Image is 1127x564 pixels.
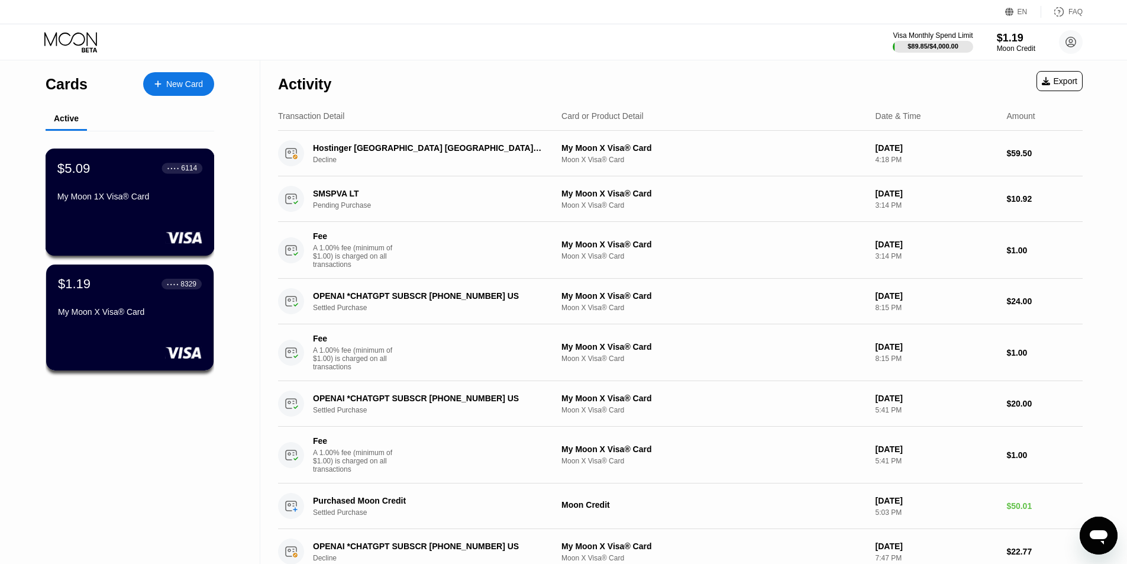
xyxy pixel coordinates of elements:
[313,189,542,198] div: SMSPVA LT
[46,76,88,93] div: Cards
[561,252,866,260] div: Moon X Visa® Card
[876,201,997,210] div: 3:14 PM
[167,282,179,286] div: ● ● ● ●
[561,457,866,465] div: Moon X Visa® Card
[876,508,997,517] div: 5:03 PM
[561,240,866,249] div: My Moon X Visa® Card
[876,304,997,312] div: 8:15 PM
[313,496,542,505] div: Purchased Moon Credit
[876,156,997,164] div: 4:18 PM
[876,406,997,414] div: 5:41 PM
[278,222,1083,279] div: FeeA 1.00% fee (minimum of $1.00) is charged on all transactionsMy Moon X Visa® CardMoon X Visa® ...
[313,244,402,269] div: A 1.00% fee (minimum of $1.00) is charged on all transactions
[313,554,560,562] div: Decline
[167,166,179,170] div: ● ● ● ●
[1006,501,1083,511] div: $50.01
[876,354,997,363] div: 8:15 PM
[1006,399,1083,408] div: $20.00
[278,381,1083,427] div: OPENAI *CHATGPT SUBSCR [PHONE_NUMBER] USSettled PurchaseMy Moon X Visa® CardMoon X Visa® Card[DAT...
[1041,6,1083,18] div: FAQ
[876,542,997,551] div: [DATE]
[166,79,203,89] div: New Card
[54,114,79,123] div: Active
[1006,547,1083,556] div: $22.77
[876,189,997,198] div: [DATE]
[181,164,197,172] div: 6114
[313,346,402,371] div: A 1.00% fee (minimum of $1.00) is charged on all transactions
[57,192,202,201] div: My Moon 1X Visa® Card
[561,156,866,164] div: Moon X Visa® Card
[278,111,344,121] div: Transaction Detail
[908,43,958,50] div: $89.85 / $4,000.00
[313,231,396,241] div: Fee
[313,449,402,473] div: A 1.00% fee (minimum of $1.00) is charged on all transactions
[561,554,866,562] div: Moon X Visa® Card
[313,334,396,343] div: Fee
[561,291,866,301] div: My Moon X Visa® Card
[1042,76,1077,86] div: Export
[876,240,997,249] div: [DATE]
[46,149,214,255] div: $5.09● ● ● ●6114My Moon 1X Visa® Card
[876,394,997,403] div: [DATE]
[278,279,1083,324] div: OPENAI *CHATGPT SUBSCR [PHONE_NUMBER] USSettled PurchaseMy Moon X Visa® CardMoon X Visa® Card[DAT...
[57,160,91,176] div: $5.09
[561,444,866,454] div: My Moon X Visa® Card
[876,143,997,153] div: [DATE]
[313,542,542,551] div: OPENAI *CHATGPT SUBSCR [PHONE_NUMBER] US
[278,131,1083,176] div: Hostinger [GEOGRAPHIC_DATA] [GEOGRAPHIC_DATA] [GEOGRAPHIC_DATA]DeclineMy Moon X Visa® CardMoon X ...
[313,394,542,403] div: OPENAI *CHATGPT SUBSCR [PHONE_NUMBER] US
[997,32,1035,44] div: $1.19
[561,342,866,352] div: My Moon X Visa® Card
[1006,149,1083,158] div: $59.50
[1006,111,1035,121] div: Amount
[1006,194,1083,204] div: $10.92
[1006,246,1083,255] div: $1.00
[561,143,866,153] div: My Moon X Visa® Card
[313,436,396,446] div: Fee
[180,280,196,288] div: 8329
[561,354,866,363] div: Moon X Visa® Card
[1005,6,1041,18] div: EN
[313,508,560,517] div: Settled Purchase
[876,291,997,301] div: [DATE]
[46,265,214,370] div: $1.19● ● ● ●8329My Moon X Visa® Card
[876,342,997,352] div: [DATE]
[278,176,1083,222] div: SMSPVA LTPending PurchaseMy Moon X Visa® CardMoon X Visa® Card[DATE]3:14 PM$10.92
[1018,8,1028,16] div: EN
[313,143,542,153] div: Hostinger [GEOGRAPHIC_DATA] [GEOGRAPHIC_DATA] [GEOGRAPHIC_DATA]
[561,201,866,210] div: Moon X Visa® Card
[893,31,973,40] div: Visa Monthly Spend Limit
[876,444,997,454] div: [DATE]
[876,457,997,465] div: 5:41 PM
[997,44,1035,53] div: Moon Credit
[1068,8,1083,16] div: FAQ
[313,156,560,164] div: Decline
[876,554,997,562] div: 7:47 PM
[561,111,644,121] div: Card or Product Detail
[893,31,973,53] div: Visa Monthly Spend Limit$89.85/$4,000.00
[561,394,866,403] div: My Moon X Visa® Card
[278,484,1083,529] div: Purchased Moon CreditSettled PurchaseMoon Credit[DATE]5:03 PM$50.01
[1036,71,1083,91] div: Export
[313,201,560,210] div: Pending Purchase
[1006,296,1083,306] div: $24.00
[1006,450,1083,460] div: $1.00
[876,252,997,260] div: 3:14 PM
[313,304,560,312] div: Settled Purchase
[58,307,202,317] div: My Moon X Visa® Card
[561,500,866,510] div: Moon Credit
[143,72,214,96] div: New Card
[313,406,560,414] div: Settled Purchase
[1080,517,1118,555] iframe: Button to launch messaging window
[561,406,866,414] div: Moon X Visa® Card
[278,76,331,93] div: Activity
[876,496,997,505] div: [DATE]
[58,276,91,292] div: $1.19
[313,291,542,301] div: OPENAI *CHATGPT SUBSCR [PHONE_NUMBER] US
[997,32,1035,53] div: $1.19Moon Credit
[278,324,1083,381] div: FeeA 1.00% fee (minimum of $1.00) is charged on all transactionsMy Moon X Visa® CardMoon X Visa® ...
[1006,348,1083,357] div: $1.00
[561,542,866,551] div: My Moon X Visa® Card
[876,111,921,121] div: Date & Time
